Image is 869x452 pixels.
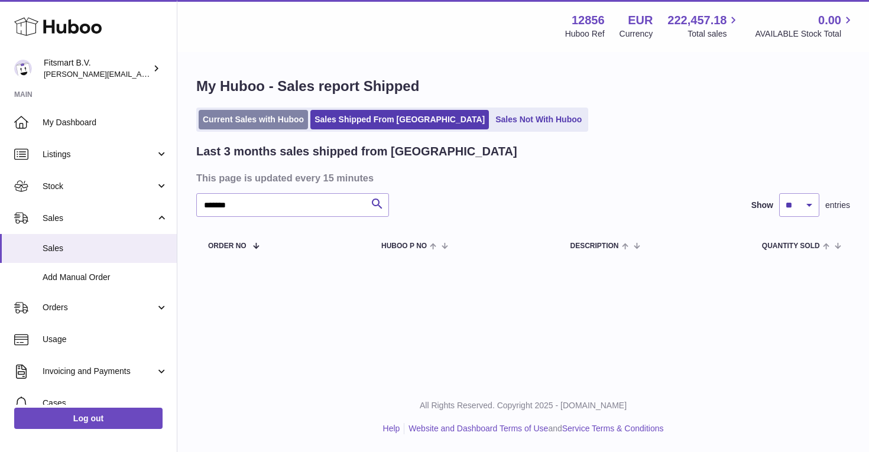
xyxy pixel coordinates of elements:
[755,28,855,40] span: AVAILABLE Stock Total
[43,117,168,128] span: My Dashboard
[43,366,155,377] span: Invoicing and Payments
[620,28,653,40] div: Currency
[404,423,663,434] li: and
[628,12,653,28] strong: EUR
[762,242,820,250] span: Quantity Sold
[565,28,605,40] div: Huboo Ref
[43,334,168,345] span: Usage
[572,12,605,28] strong: 12856
[44,57,150,80] div: Fitsmart B.V.
[199,110,308,129] a: Current Sales with Huboo
[491,110,586,129] a: Sales Not With Huboo
[43,243,168,254] span: Sales
[667,12,727,28] span: 222,457.18
[43,149,155,160] span: Listings
[43,302,155,313] span: Orders
[43,181,155,192] span: Stock
[196,144,517,160] h2: Last 3 months sales shipped from [GEOGRAPHIC_DATA]
[667,12,740,40] a: 222,457.18 Total sales
[381,242,427,250] span: Huboo P no
[751,200,773,211] label: Show
[688,28,740,40] span: Total sales
[570,242,618,250] span: Description
[43,213,155,224] span: Sales
[196,171,847,184] h3: This page is updated every 15 minutes
[310,110,489,129] a: Sales Shipped From [GEOGRAPHIC_DATA]
[755,12,855,40] a: 0.00 AVAILABLE Stock Total
[383,424,400,433] a: Help
[43,272,168,283] span: Add Manual Order
[818,12,841,28] span: 0.00
[196,77,850,96] h1: My Huboo - Sales report Shipped
[14,60,32,77] img: jonathan@leaderoo.com
[825,200,850,211] span: entries
[43,398,168,409] span: Cases
[187,400,860,411] p: All Rights Reserved. Copyright 2025 - [DOMAIN_NAME]
[562,424,664,433] a: Service Terms & Conditions
[44,69,237,79] span: [PERSON_NAME][EMAIL_ADDRESS][DOMAIN_NAME]
[408,424,548,433] a: Website and Dashboard Terms of Use
[208,242,247,250] span: Order No
[14,408,163,429] a: Log out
